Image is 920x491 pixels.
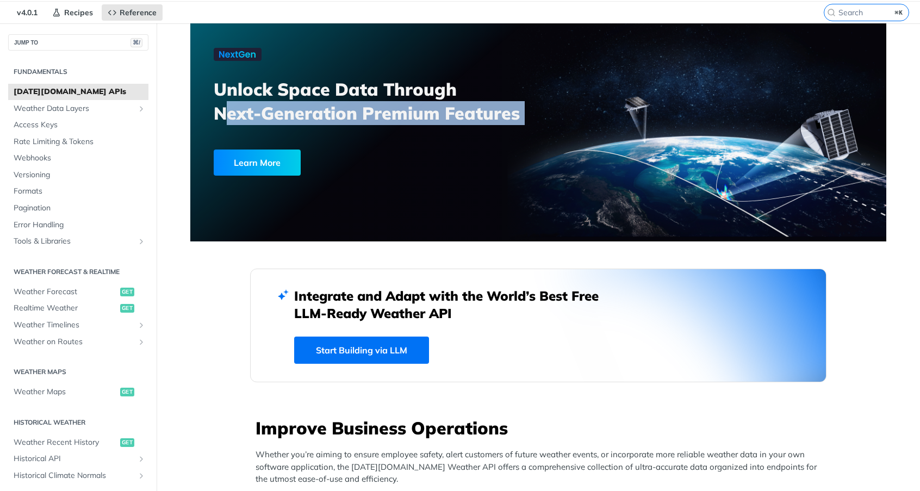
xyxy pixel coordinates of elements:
a: Recipes [46,4,99,21]
a: Formats [8,183,148,200]
a: Versioning [8,167,148,183]
span: Recipes [64,8,93,17]
h3: Improve Business Operations [256,416,826,440]
span: Error Handling [14,220,146,231]
span: Reference [120,8,157,17]
a: Reference [102,4,163,21]
span: Historical Climate Normals [14,470,134,481]
button: Show subpages for Weather Data Layers [137,104,146,113]
span: Realtime Weather [14,303,117,314]
span: Weather on Routes [14,337,134,347]
span: Weather Data Layers [14,103,134,114]
h2: Weather Maps [8,367,148,377]
a: Rate Limiting & Tokens [8,134,148,150]
span: Pagination [14,203,146,214]
div: Learn More [214,150,301,176]
span: Rate Limiting & Tokens [14,136,146,147]
a: Weather Data LayersShow subpages for Weather Data Layers [8,101,148,117]
button: Show subpages for Tools & Libraries [137,237,146,246]
a: Tools & LibrariesShow subpages for Tools & Libraries [8,233,148,250]
h2: Fundamentals [8,67,148,77]
span: get [120,288,134,296]
svg: Search [827,8,836,17]
button: Show subpages for Weather Timelines [137,321,146,330]
a: Historical APIShow subpages for Historical API [8,451,148,467]
span: Weather Timelines [14,320,134,331]
h2: Integrate and Adapt with the World’s Best Free LLM-Ready Weather API [294,287,615,322]
a: Webhooks [8,150,148,166]
a: Historical Climate NormalsShow subpages for Historical Climate Normals [8,468,148,484]
h2: Weather Forecast & realtime [8,267,148,277]
a: Error Handling [8,217,148,233]
a: Start Building via LLM [294,337,429,364]
a: Weather Mapsget [8,384,148,400]
span: [DATE][DOMAIN_NAME] APIs [14,86,146,97]
span: v4.0.1 [11,4,43,21]
span: Weather Forecast [14,287,117,297]
span: Weather Maps [14,387,117,397]
button: Show subpages for Historical API [137,455,146,463]
img: NextGen [214,48,262,61]
a: Pagination [8,200,148,216]
span: get [120,304,134,313]
span: Weather Recent History [14,437,117,448]
span: get [120,388,134,396]
span: get [120,438,134,447]
button: Show subpages for Historical Climate Normals [137,471,146,480]
a: Weather on RoutesShow subpages for Weather on Routes [8,334,148,350]
a: Weather Forecastget [8,284,148,300]
span: Versioning [14,170,146,181]
span: Historical API [14,453,134,464]
a: Weather TimelinesShow subpages for Weather Timelines [8,317,148,333]
span: Formats [14,186,146,197]
a: Access Keys [8,117,148,133]
button: Show subpages for Weather on Routes [137,338,146,346]
button: JUMP TO⌘/ [8,34,148,51]
a: Realtime Weatherget [8,300,148,316]
h2: Historical Weather [8,418,148,427]
h3: Unlock Space Data Through Next-Generation Premium Features [214,77,550,125]
p: Whether you’re aiming to ensure employee safety, alert customers of future weather events, or inc... [256,449,826,486]
a: Learn More [214,150,483,176]
a: Weather Recent Historyget [8,434,148,451]
kbd: ⌘K [892,7,906,18]
span: Access Keys [14,120,146,130]
span: ⌘/ [130,38,142,47]
span: Tools & Libraries [14,236,134,247]
a: [DATE][DOMAIN_NAME] APIs [8,84,148,100]
span: Webhooks [14,153,146,164]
